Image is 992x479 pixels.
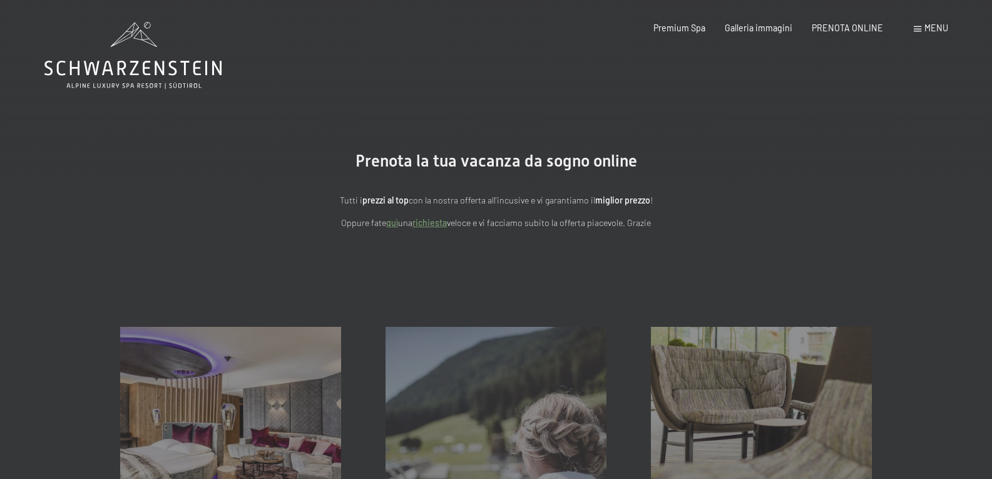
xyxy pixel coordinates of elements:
a: richiesta [412,217,447,228]
p: Oppure fate una veloce e vi facciamo subito la offerta piacevole. Grazie [221,216,772,230]
a: PRENOTA ONLINE [812,23,883,33]
a: quì [386,217,398,228]
span: Menu [924,23,948,33]
a: Galleria immagini [725,23,792,33]
strong: prezzi al top [362,195,409,205]
strong: miglior prezzo [595,195,650,205]
span: Prenota la tua vacanza da sogno online [355,152,637,170]
p: Tutti i con la nostra offerta all'incusive e vi garantiamo il ! [221,193,772,208]
a: Premium Spa [653,23,705,33]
